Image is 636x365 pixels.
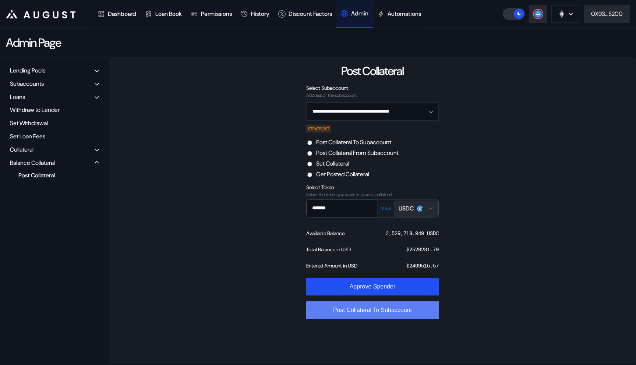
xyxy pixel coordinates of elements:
button: MAX [378,205,393,212]
div: Balance Collateral [10,159,55,167]
img: chain logo [558,10,566,18]
label: Post Collateral From Subaccount [316,149,399,157]
a: Loan Book [141,0,186,28]
button: Approve Spender [306,278,439,295]
button: Open menu for selecting token for payment [394,201,438,217]
button: chain logo [551,5,579,23]
label: Get Posted Collateral [316,170,369,178]
button: 0X93...5200 [584,5,630,23]
div: Collateral [10,146,33,153]
div: 0X93...5200 [591,10,623,18]
div: Admin Page [6,35,61,50]
button: Open menu [306,102,439,121]
div: Subaccounts [10,80,44,88]
div: Post Collateral [341,63,403,79]
div: History [251,10,269,18]
div: Withdraw to Lender [7,104,102,116]
button: Post Collateral To Subaccount [306,301,439,319]
div: Admin [351,10,368,17]
div: Loan Book [155,10,182,18]
div: Discount Factors [289,10,332,18]
div: Select the token you want to post as collateral. [306,192,439,197]
img: svg+xml,%3c [420,208,424,212]
a: Permissions [186,0,236,28]
div: 2,529,718.949 USDC [386,230,439,237]
div: Set Withdrawal [7,117,102,129]
div: Dashboard [108,10,136,18]
label: Set Collateral [316,160,349,167]
a: History [236,0,274,28]
label: Post Collateral To Subaccount [316,138,391,146]
div: STRATEGIST [306,125,331,132]
img: usdc.png [417,205,423,212]
div: $ 2499515.57 [406,262,439,269]
div: $ 2529231.79 [406,246,439,253]
div: Post Collateral [15,170,89,180]
div: Permissions [201,10,232,18]
div: Total Balance in USD [306,246,351,253]
a: Automations [373,0,425,28]
div: Lending Pools [10,67,45,74]
div: Automations [388,10,421,18]
div: USDC [399,205,414,212]
div: Address of the subaccount. [306,93,439,98]
div: Select Token [306,184,439,191]
div: Loans [10,93,25,101]
a: Discount Factors [274,0,336,28]
a: Admin [336,0,373,28]
div: Set Loan Fees [7,131,102,142]
div: Available Balance [306,230,344,237]
a: Dashboard [93,0,141,28]
div: Select Subaccount [306,85,439,91]
div: Entered Amount in USD [306,262,357,269]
